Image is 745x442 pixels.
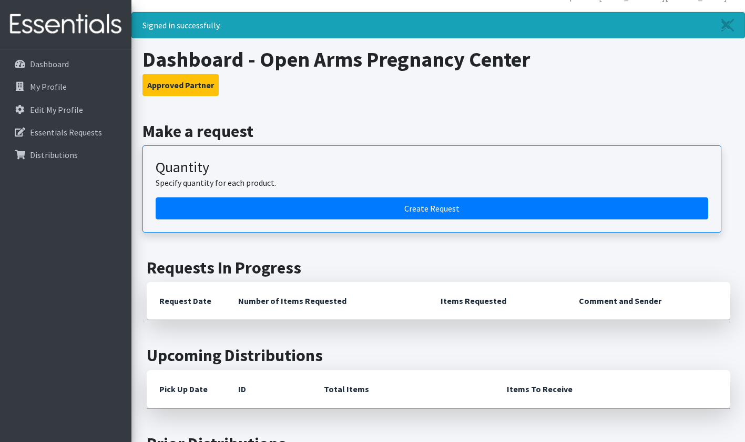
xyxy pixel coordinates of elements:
[131,12,745,38] div: Signed in successfully.
[147,258,730,278] h2: Requests In Progress
[566,282,730,320] th: Comment and Sender
[711,13,744,38] a: Close
[4,144,127,165] a: Distributions
[311,370,494,408] th: Total Items
[4,99,127,120] a: Edit My Profile
[30,127,102,138] p: Essentials Requests
[4,122,127,143] a: Essentials Requests
[4,54,127,75] a: Dashboard
[142,47,734,72] h1: Dashboard - Open Arms Pregnancy Center
[30,59,69,69] p: Dashboard
[142,121,734,141] h2: Make a request
[142,74,219,96] button: Approved Partner
[226,370,311,408] th: ID
[156,176,708,189] p: Specify quantity for each product.
[147,345,730,365] h2: Upcoming Distributions
[147,370,226,408] th: Pick Up Date
[4,76,127,97] a: My Profile
[4,7,127,42] img: HumanEssentials
[156,159,708,176] h3: Quantity
[494,370,730,408] th: Items To Receive
[30,81,67,92] p: My Profile
[30,150,78,160] p: Distributions
[156,197,708,219] a: Create a request by quantity
[30,104,83,115] p: Edit My Profile
[226,282,428,320] th: Number of Items Requested
[147,282,226,320] th: Request Date
[428,282,566,320] th: Items Requested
